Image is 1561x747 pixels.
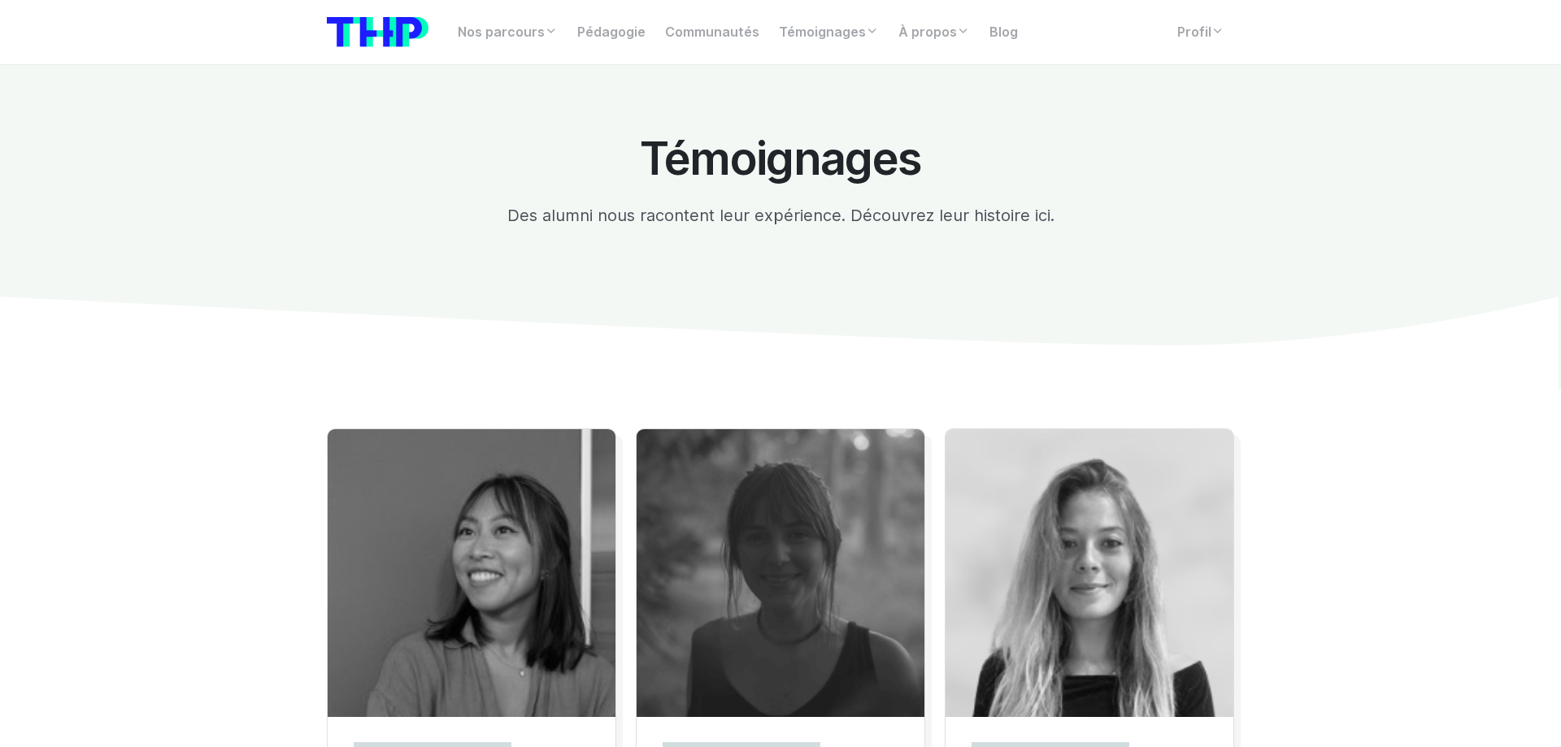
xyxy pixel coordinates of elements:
[481,203,1080,228] p: Des alumni nous racontent leur expérience. Découvrez leur histoire ici.
[328,429,615,717] img: Marie-Elisabeth Huynh
[889,16,980,49] a: À propos
[769,16,889,49] a: Témoignages
[655,16,769,49] a: Communautés
[481,133,1080,184] h1: Témoignages
[567,16,655,49] a: Pédagogie
[1167,16,1234,49] a: Profil
[637,429,924,717] img: Juliet De Rozario
[980,16,1028,49] a: Blog
[448,16,567,49] a: Nos parcours
[327,17,428,47] img: logo
[946,429,1233,717] img: Lara Schutz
